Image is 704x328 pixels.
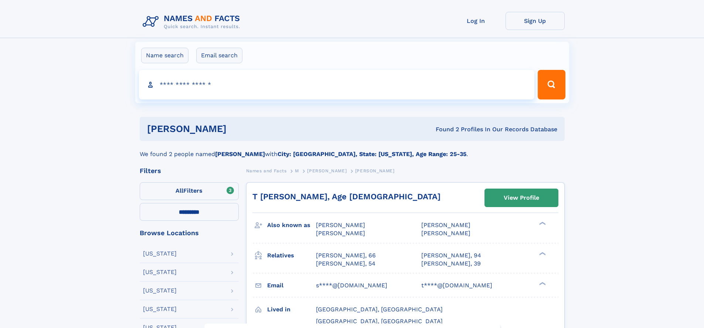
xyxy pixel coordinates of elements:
[140,230,239,236] div: Browse Locations
[331,125,557,133] div: Found 2 Profiles In Our Records Database
[278,151,466,158] b: City: [GEOGRAPHIC_DATA], State: [US_STATE], Age Range: 25-35
[143,306,177,312] div: [US_STATE]
[307,166,347,175] a: [PERSON_NAME]
[421,251,481,260] a: [PERSON_NAME], 94
[140,182,239,200] label: Filters
[147,124,331,133] h1: [PERSON_NAME]
[143,251,177,257] div: [US_STATE]
[176,187,183,194] span: All
[140,168,239,174] div: Filters
[143,288,177,294] div: [US_STATE]
[139,70,535,99] input: search input
[316,260,375,268] a: [PERSON_NAME], 54
[140,12,246,32] img: Logo Names and Facts
[537,251,546,256] div: ❯
[267,279,316,292] h3: Email
[267,303,316,316] h3: Lived in
[295,168,299,173] span: M
[295,166,299,175] a: M
[537,221,546,226] div: ❯
[538,70,565,99] button: Search Button
[316,222,365,229] span: [PERSON_NAME]
[307,168,347,173] span: [PERSON_NAME]
[215,151,265,158] b: [PERSON_NAME]
[506,12,565,30] a: Sign Up
[421,230,470,237] span: [PERSON_NAME]
[446,12,506,30] a: Log In
[316,230,365,237] span: [PERSON_NAME]
[316,318,443,325] span: [GEOGRAPHIC_DATA], [GEOGRAPHIC_DATA]
[196,48,242,63] label: Email search
[355,168,395,173] span: [PERSON_NAME]
[140,141,565,159] div: We found 2 people named with .
[267,219,316,231] h3: Also known as
[141,48,188,63] label: Name search
[316,306,443,313] span: [GEOGRAPHIC_DATA], [GEOGRAPHIC_DATA]
[316,251,376,260] a: [PERSON_NAME], 66
[537,281,546,286] div: ❯
[252,192,441,201] a: T [PERSON_NAME], Age [DEMOGRAPHIC_DATA]
[421,260,481,268] a: [PERSON_NAME], 39
[485,189,558,207] a: View Profile
[267,249,316,262] h3: Relatives
[504,189,539,206] div: View Profile
[246,166,287,175] a: Names and Facts
[421,222,470,229] span: [PERSON_NAME]
[143,269,177,275] div: [US_STATE]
